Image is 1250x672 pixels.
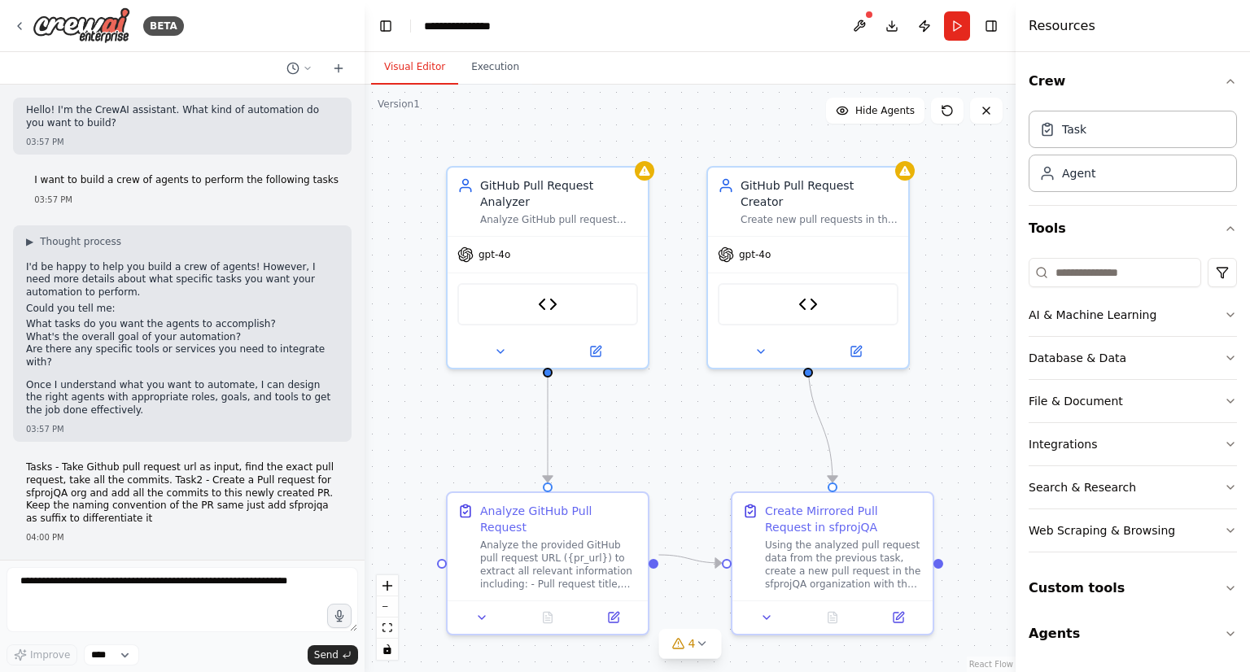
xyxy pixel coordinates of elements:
[1029,307,1156,323] div: AI & Machine Learning
[1029,479,1136,495] div: Search & Research
[326,59,352,78] button: Start a new chat
[870,608,926,627] button: Open in side panel
[980,15,1003,37] button: Hide right sidebar
[26,261,339,299] p: I'd be happy to help you build a crew of agents! However, I need more details about what specific...
[30,648,70,661] span: Improve
[26,343,339,369] li: Are there any specific tools or services you need to integrate with?
[371,50,458,85] button: Visual Editor
[800,360,841,482] g: Edge from 87e44eee-e8fc-426b-ad23-b8b8c34d0c01 to f0348d21-c91d-4631-9aa6-3fa1c9b4e3ce
[280,59,319,78] button: Switch to previous chat
[739,248,771,261] span: gpt-4o
[377,617,398,639] button: fit view
[540,360,556,482] g: Edge from 29d56499-a76c-41ab-9fc4-9e9619b5b170 to dfb88c60-bd4e-488f-bc51-d962ef1383b3
[1029,104,1237,205] div: Crew
[741,177,898,210] div: GitHub Pull Request Creator
[26,235,33,248] span: ▶
[374,15,397,37] button: Hide left sidebar
[765,503,923,535] div: Create Mirrored Pull Request in sfprojQA
[26,423,339,435] div: 03:57 PM
[26,303,339,316] p: Could you tell me:
[327,604,352,628] button: Click to speak your automation idea
[1029,423,1237,465] button: Integrations
[7,644,77,665] button: Improve
[969,660,1013,669] a: React Flow attribution
[314,648,339,661] span: Send
[826,98,924,124] button: Hide Agents
[855,104,915,117] span: Hide Agents
[688,635,696,652] span: 4
[377,596,398,617] button: zoom out
[377,575,398,660] div: React Flow controls
[765,539,923,591] div: Using the analyzed pull request data from the previous task, create a new pull request in the sfp...
[1062,165,1095,181] div: Agent
[446,491,649,635] div: Analyze GitHub Pull RequestAnalyze the provided GitHub pull request URL ({pr_url}) to extract all...
[26,531,339,543] div: 04:00 PM
[659,629,722,659] button: 4
[1029,251,1237,565] div: Tools
[798,608,868,627] button: No output available
[1029,350,1126,366] div: Database & Data
[741,213,898,226] div: Create new pull requests in the sfprojQA organization with the extracted commit information, ensu...
[480,213,638,226] div: Analyze GitHub pull request URLs to extract comprehensive information about the PR including all ...
[34,194,339,206] div: 03:57 PM
[26,461,339,525] p: Tasks - Take Github pull request url as input, find the exact pull request, take all the commits....
[549,342,641,361] button: Open in side panel
[538,295,557,314] img: GitHub PR Analyzer
[1029,522,1175,539] div: Web Scraping & Browsing
[33,7,130,44] img: Logo
[446,166,649,369] div: GitHub Pull Request AnalyzerAnalyze GitHub pull request URLs to extract comprehensive information...
[308,645,358,665] button: Send
[479,248,510,261] span: gpt-4o
[1029,294,1237,336] button: AI & Machine Learning
[1029,565,1237,611] button: Custom tools
[1029,206,1237,251] button: Tools
[378,98,420,111] div: Version 1
[40,235,121,248] span: Thought process
[458,50,532,85] button: Execution
[34,174,339,187] p: I want to build a crew of agents to perform the following tasks
[1029,380,1237,422] button: File & Document
[1029,466,1237,508] button: Search & Research
[26,331,339,344] li: What's the overall goal of your automation?
[1029,337,1237,379] button: Database & Data
[1029,393,1123,409] div: File & Document
[26,136,339,148] div: 03:57 PM
[810,342,902,361] button: Open in side panel
[585,608,641,627] button: Open in side panel
[1029,59,1237,104] button: Crew
[26,235,121,248] button: ▶Thought process
[480,503,638,535] div: Analyze GitHub Pull Request
[1029,16,1095,36] h4: Resources
[480,177,638,210] div: GitHub Pull Request Analyzer
[514,608,583,627] button: No output available
[1029,611,1237,657] button: Agents
[731,491,934,635] div: Create Mirrored Pull Request in sfprojQAUsing the analyzed pull request data from the previous ta...
[26,379,339,417] p: Once I understand what you want to automate, I can design the right agents with appropriate roles...
[424,18,491,34] nav: breadcrumb
[1029,436,1097,452] div: Integrations
[377,639,398,660] button: toggle interactivity
[143,16,184,36] div: BETA
[706,166,910,369] div: GitHub Pull Request CreatorCreate new pull requests in the sfprojQA organization with the extract...
[377,575,398,596] button: zoom in
[1062,121,1086,137] div: Task
[26,104,339,129] p: Hello! I'm the CrewAI assistant. What kind of automation do you want to build?
[1029,509,1237,552] button: Web Scraping & Browsing
[26,318,339,331] li: What tasks do you want the agents to accomplish?
[658,547,721,571] g: Edge from dfb88c60-bd4e-488f-bc51-d962ef1383b3 to f0348d21-c91d-4631-9aa6-3fa1c9b4e3ce
[480,539,638,591] div: Analyze the provided GitHub pull request URL ({pr_url}) to extract all relevant information inclu...
[798,295,818,314] img: GitHub PR Creator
